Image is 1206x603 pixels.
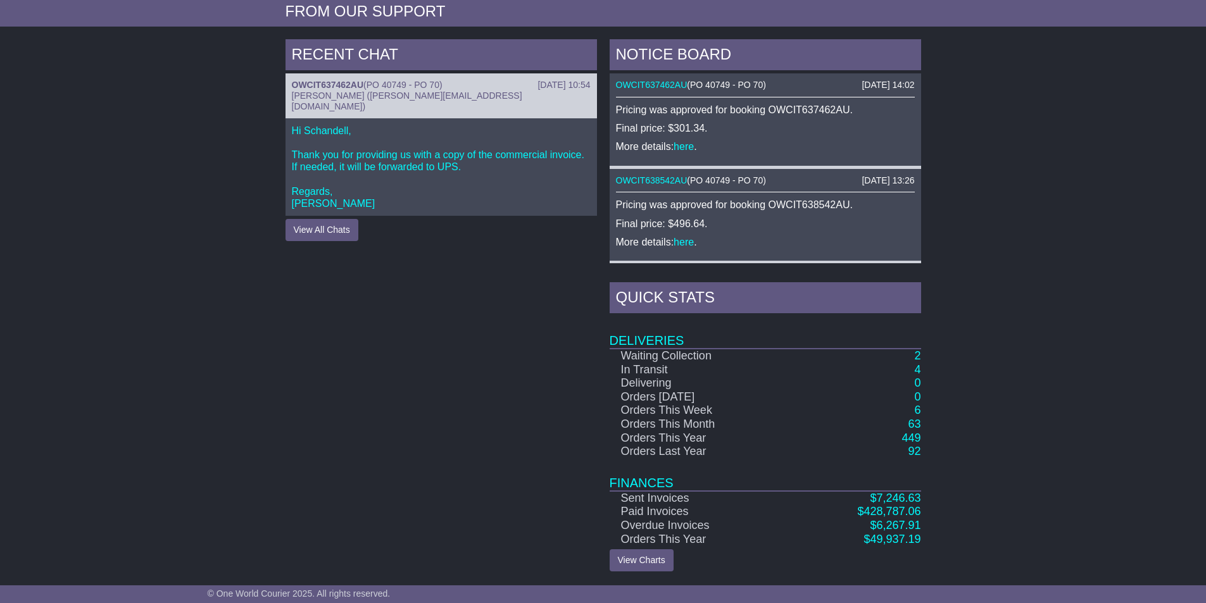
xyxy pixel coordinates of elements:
a: 92 [908,445,920,457]
a: $7,246.63 [870,492,920,504]
span: [PERSON_NAME] ([PERSON_NAME][EMAIL_ADDRESS][DOMAIN_NAME]) [292,90,522,111]
td: Paid Invoices [610,505,792,519]
a: 0 [914,390,920,403]
td: Sent Invoices [610,491,792,506]
a: 63 [908,418,920,430]
td: Orders This Week [610,404,792,418]
p: More details: . [616,236,915,248]
span: 6,267.91 [876,519,920,532]
p: More details: . [616,140,915,152]
td: Orders This Year [610,533,792,547]
a: View Charts [610,549,674,571]
td: Overdue Invoices [610,519,792,533]
div: FROM OUR SUPPORT [286,3,921,21]
div: ( ) [616,80,915,90]
td: In Transit [610,363,792,377]
p: Final price: $496.64. [616,218,915,230]
div: RECENT CHAT [286,39,597,73]
a: OWCIT637462AU [292,80,364,90]
td: Orders This Month [610,418,792,432]
div: [DATE] 10:54 [537,80,590,90]
a: OWCIT637462AU [616,80,688,90]
span: PO 40749 - PO 70 [690,175,763,185]
a: 449 [901,432,920,444]
td: Delivering [610,376,792,390]
p: Pricing was approved for booking OWCIT638542AU. [616,199,915,211]
a: 0 [914,376,920,389]
span: PO 40749 - PO 70 [367,80,439,90]
span: PO 40749 - PO 70 [690,80,763,90]
span: 428,787.06 [864,505,920,518]
span: © One World Courier 2025. All rights reserved. [208,588,391,599]
span: 49,937.19 [870,533,920,545]
a: 6 [914,404,920,416]
div: ( ) [616,175,915,186]
td: Orders Last Year [610,445,792,459]
a: $6,267.91 [870,519,920,532]
a: 4 [914,363,920,376]
p: Pricing was approved for booking OWCIT637462AU. [616,104,915,116]
td: Deliveries [610,316,921,349]
p: Hi Schandell, Thank you for providing us with a copy of the commercial invoice. If needed, it wil... [292,125,591,209]
a: $49,937.19 [864,533,920,545]
div: Quick Stats [610,282,921,316]
a: here [674,141,694,152]
td: Finances [610,459,921,491]
button: View All Chats [286,219,358,241]
td: Waiting Collection [610,349,792,363]
div: NOTICE BOARD [610,39,921,73]
a: $428,787.06 [857,505,920,518]
td: Orders This Year [610,432,792,445]
span: 7,246.63 [876,492,920,504]
td: Orders [DATE] [610,390,792,404]
a: here [674,237,694,247]
p: Final price: $301.34. [616,122,915,134]
div: [DATE] 14:02 [862,80,914,90]
a: OWCIT638542AU [616,175,688,185]
div: ( ) [292,80,591,90]
a: 2 [914,349,920,362]
div: [DATE] 13:26 [862,175,914,186]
